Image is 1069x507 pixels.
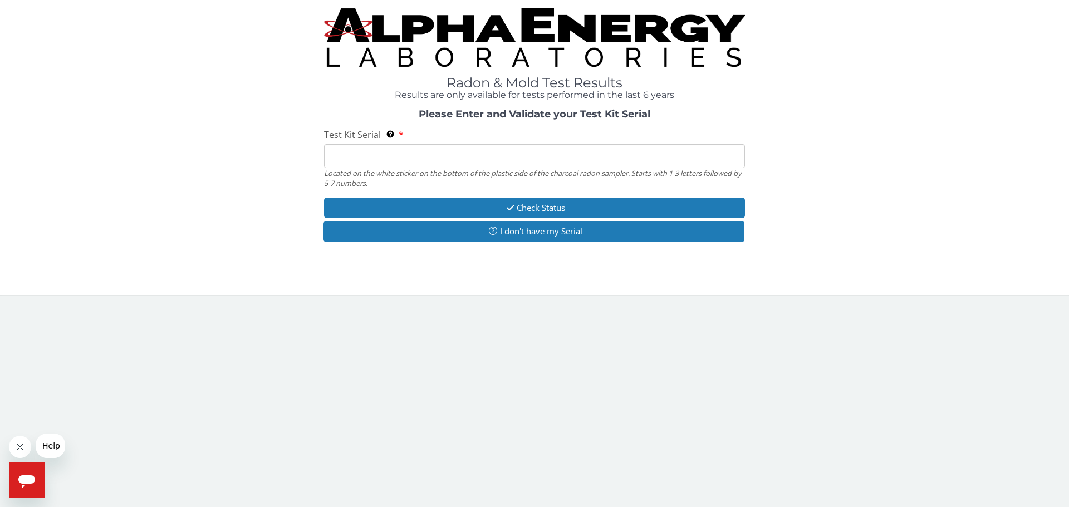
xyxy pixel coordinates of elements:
span: Test Kit Serial [324,129,381,141]
div: Located on the white sticker on the bottom of the plastic side of the charcoal radon sampler. Sta... [324,168,745,189]
iframe: Message from company [36,434,65,458]
h1: Radon & Mold Test Results [324,76,745,90]
strong: Please Enter and Validate your Test Kit Serial [419,108,650,120]
h4: Results are only available for tests performed in the last 6 years [324,90,745,100]
iframe: Close message [9,436,31,458]
img: TightCrop.jpg [324,8,745,67]
button: I don't have my Serial [323,221,744,242]
button: Check Status [324,198,745,218]
iframe: Button to launch messaging window [9,462,45,498]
